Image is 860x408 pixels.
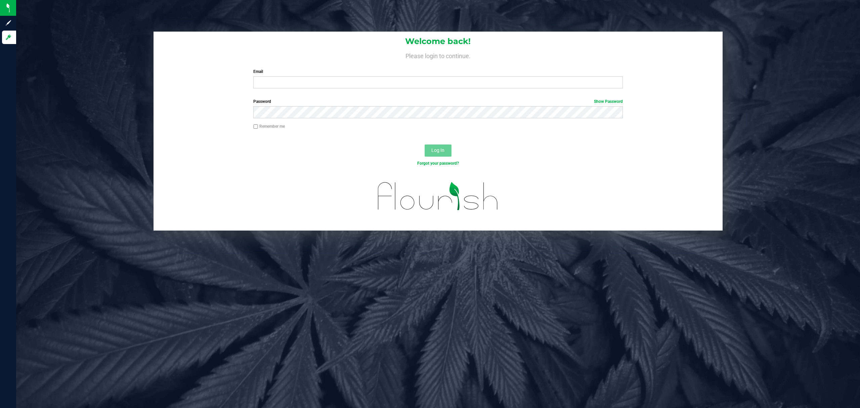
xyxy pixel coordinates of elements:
span: Password [253,99,271,104]
label: Remember me [253,123,285,129]
button: Log In [425,145,451,157]
h1: Welcome back! [154,37,723,46]
h4: Please login to continue. [154,51,723,59]
inline-svg: Sign up [5,19,12,26]
a: Forgot your password? [417,161,459,166]
img: flourish_logo.svg [367,173,509,219]
inline-svg: Log in [5,34,12,41]
label: Email [253,69,623,75]
a: Show Password [594,99,623,104]
span: Log In [431,148,444,153]
input: Remember me [253,124,258,129]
